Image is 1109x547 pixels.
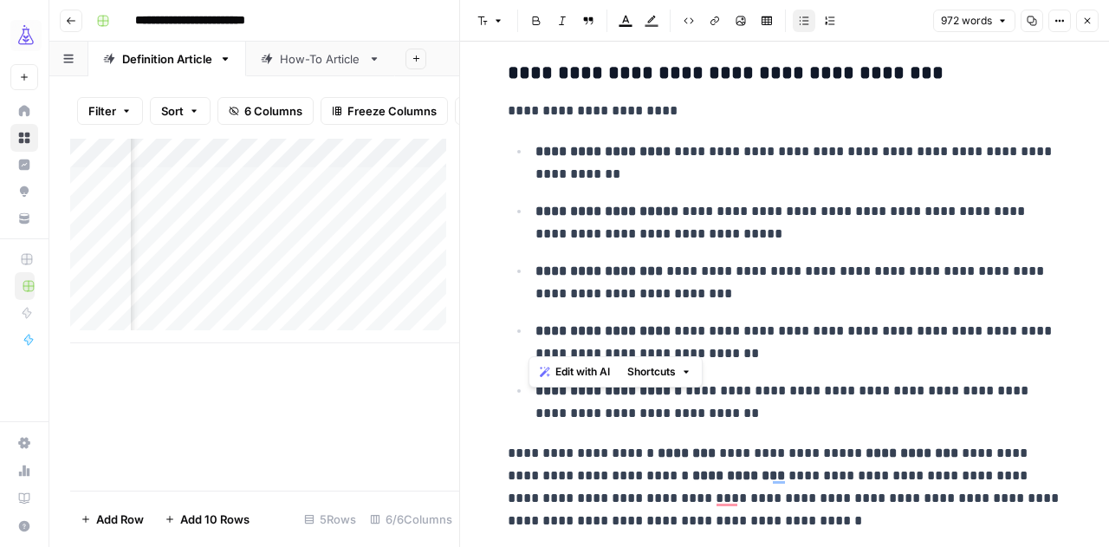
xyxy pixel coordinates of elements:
button: Add Row [70,505,154,533]
span: Freeze Columns [347,102,437,120]
a: Learning Hub [10,485,38,512]
span: Shortcuts [627,364,676,380]
span: Sort [161,102,184,120]
div: 6/6 Columns [363,505,459,533]
a: Opportunities [10,178,38,205]
button: Filter [77,97,143,125]
img: AirOps Growth Logo [10,20,42,51]
a: Insights [10,151,38,179]
button: Freeze Columns [321,97,448,125]
a: Definition Article [88,42,246,76]
div: Definition Article [122,50,212,68]
button: Shortcuts [620,361,698,383]
button: 972 words [933,10,1015,32]
span: Filter [88,102,116,120]
span: 972 words [941,13,992,29]
a: Browse [10,124,38,152]
div: How-To Article [280,50,361,68]
span: Add Row [96,511,144,528]
a: Settings [10,429,38,457]
button: 6 Columns [217,97,314,125]
button: Add 10 Rows [154,505,260,533]
button: Edit with AI [533,361,617,383]
span: 6 Columns [244,102,302,120]
div: 5 Rows [297,505,363,533]
button: Sort [150,97,211,125]
button: Workspace: AirOps Growth [10,14,38,57]
a: Usage [10,457,38,485]
button: Help + Support [10,512,38,540]
a: How-To Article [246,42,395,76]
a: Your Data [10,205,38,232]
span: Edit with AI [555,364,610,380]
span: Add 10 Rows [180,511,250,528]
a: Home [10,97,38,125]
